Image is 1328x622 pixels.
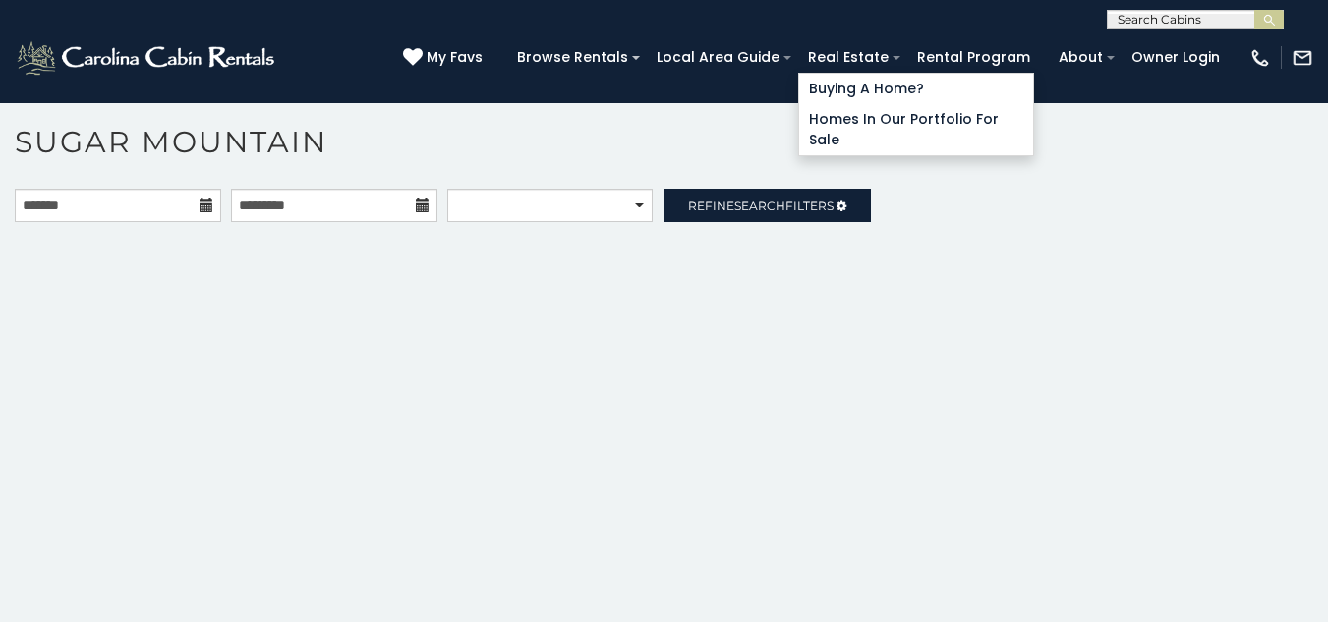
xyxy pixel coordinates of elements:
[1292,47,1313,69] img: mail-regular-white.png
[734,198,785,213] span: Search
[647,42,789,73] a: Local Area Guide
[507,42,638,73] a: Browse Rentals
[799,104,1033,155] a: Homes in Our Portfolio For Sale
[907,42,1040,73] a: Rental Program
[427,47,483,68] span: My Favs
[664,189,870,222] a: RefineSearchFilters
[1122,42,1230,73] a: Owner Login
[688,198,834,213] span: Refine Filters
[1049,42,1113,73] a: About
[1249,47,1271,69] img: phone-regular-white.png
[403,47,488,69] a: My Favs
[799,74,1033,104] a: Buying A Home?
[15,38,280,78] img: White-1-2.png
[798,42,898,73] a: Real Estate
